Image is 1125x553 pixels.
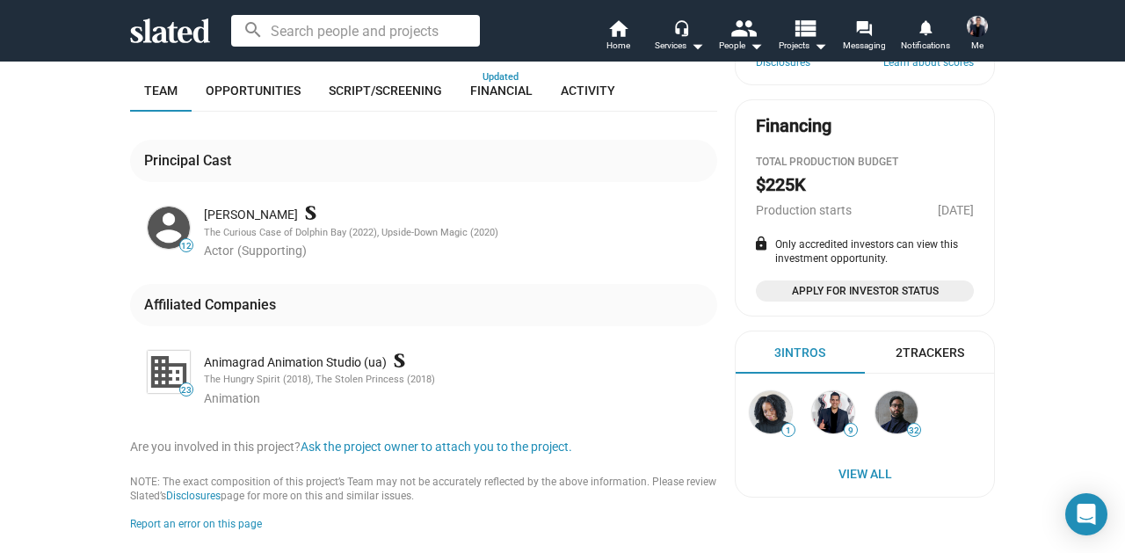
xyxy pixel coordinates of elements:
a: Notifications [895,18,956,56]
span: 32 [908,426,920,436]
div: Total Production budget [756,156,974,170]
div: 2 Trackers [896,345,964,361]
a: Home [587,18,649,56]
span: Me [971,35,983,56]
span: Home [606,35,630,56]
div: Open Intercom Messenger [1065,493,1107,535]
span: Production starts [756,203,852,217]
a: Learn about scores [883,56,974,70]
a: Team [130,69,192,112]
span: Notifications [901,35,950,56]
span: Script/Screening [329,84,442,98]
span: [DATE] [938,203,974,217]
span: Opportunities [206,84,301,98]
span: Financial [470,84,533,98]
button: Services [649,18,710,56]
button: Andrew de BurghMe [956,12,998,58]
img: Poya Shohani [875,391,918,433]
div: Are you involved in this project? [130,439,717,455]
div: 3 Intros [774,345,825,361]
a: Activity [547,69,629,112]
div: Animagrad Animation Studio (ua) [204,354,714,371]
mat-icon: arrow_drop_down [686,35,708,56]
span: 1 [782,426,795,436]
div: [PERSON_NAME] [204,207,714,223]
span: 9 [845,426,857,436]
mat-icon: people [730,15,756,40]
span: Activity [561,84,615,98]
a: Script/Screening [315,69,456,112]
span: 23 [180,385,192,396]
mat-icon: arrow_drop_down [809,35,831,56]
mat-icon: headset_mic [673,19,689,35]
img: Andrew de Burgh [967,16,988,37]
span: Projects [779,35,827,56]
mat-icon: view_list [792,15,817,40]
button: People [710,18,772,56]
div: Only accredited investors can view this investment opportunity. [756,238,974,266]
mat-icon: lock [753,236,769,251]
h2: $225K [756,173,806,197]
div: People [719,35,763,56]
div: Affiliated Companies [144,295,283,314]
mat-icon: notifications [917,18,933,35]
img: Lania Stewart (Lania Kayell) [750,391,792,433]
a: Financial [456,69,547,112]
div: Financing [756,114,831,138]
div: Principal Cast [144,151,238,170]
span: View All [753,458,976,490]
mat-icon: forum [855,19,872,36]
img: Andrew de Burgh [812,391,854,433]
div: Services [655,35,704,56]
a: Messaging [833,18,895,56]
mat-icon: home [607,18,628,39]
a: View All [739,458,991,490]
input: Search people and projects [231,15,480,47]
img: Izabela Rose [148,207,190,249]
span: (Supporting) [237,244,307,258]
button: Report an error on this page [130,518,262,532]
a: Disclosures [756,56,810,70]
span: Actor [204,244,234,258]
a: Apply for Investor Status [756,280,974,302]
div: The Hungry Spirit (2018), The Stolen Princess (2018) [204,374,714,387]
span: Apply for Investor Status [766,282,963,300]
span: Messaging [843,35,886,56]
button: Ask the project owner to attach you to the project. [301,439,572,455]
div: The Curious Case of Dolphin Bay (2022), Upside-Down Magic (2020) [204,227,714,240]
mat-icon: arrow_drop_down [745,35,766,56]
span: 12 [180,241,192,251]
div: NOTE: The exact composition of this project’s Team may not be accurately reflected by the above i... [130,476,717,504]
img: Animagrad Animation Studio (ua) [148,351,190,393]
button: Projects [772,18,833,56]
span: Team [144,84,178,98]
a: Disclosures [166,490,221,502]
span: Animation [204,391,260,405]
a: Opportunities [192,69,315,112]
